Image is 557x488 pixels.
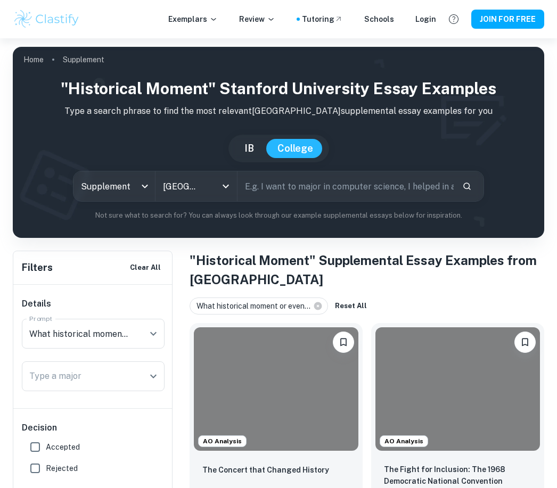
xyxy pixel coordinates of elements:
[267,139,324,158] button: College
[199,436,246,446] span: AO Analysis
[168,13,218,25] p: Exemplars
[332,298,370,314] button: Reset All
[46,462,78,474] span: Rejected
[73,171,155,201] div: Supplement
[237,171,454,201] input: E.g. I want to major in computer science, I helped in a soup kitchen, I want to join the debate t...
[384,464,531,487] p: The Fight for Inclusion: The 1968 Democratic National Convention
[46,441,80,453] span: Accepted
[415,13,436,25] a: Login
[445,10,463,28] button: Help and Feedback
[190,251,544,289] h1: "Historical Moment" Supplemental Essay Examples from [GEOGRAPHIC_DATA]
[190,297,328,315] div: What historical moment or even...
[21,210,536,221] p: Not sure what to search for? You can always look through our example supplemental essays below fo...
[202,464,329,476] p: The Concert that Changed History
[22,421,165,434] h6: Decision
[514,332,536,353] button: Please log in to bookmark exemplars
[364,13,394,25] a: Schools
[302,13,343,25] a: Tutoring
[21,105,536,118] p: Type a search phrase to find the most relevant [GEOGRAPHIC_DATA] supplemental essay examples for you
[146,369,161,384] button: Open
[458,177,476,195] button: Search
[22,297,165,310] h6: Details
[22,260,53,275] h6: Filters
[196,300,315,312] span: What historical moment or even...
[218,179,233,194] button: Open
[13,47,544,238] img: profile cover
[127,260,163,276] button: Clear All
[21,77,536,101] h1: "Historical Moment" Stanford University Essay Examples
[146,326,161,341] button: Open
[29,314,53,323] label: Prompt
[471,10,544,29] button: JOIN FOR FREE
[380,436,428,446] span: AO Analysis
[239,13,275,25] p: Review
[234,139,265,158] button: IB
[13,9,80,30] img: Clastify logo
[63,54,104,65] p: Supplement
[23,52,44,67] a: Home
[333,332,354,353] button: Please log in to bookmark exemplars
